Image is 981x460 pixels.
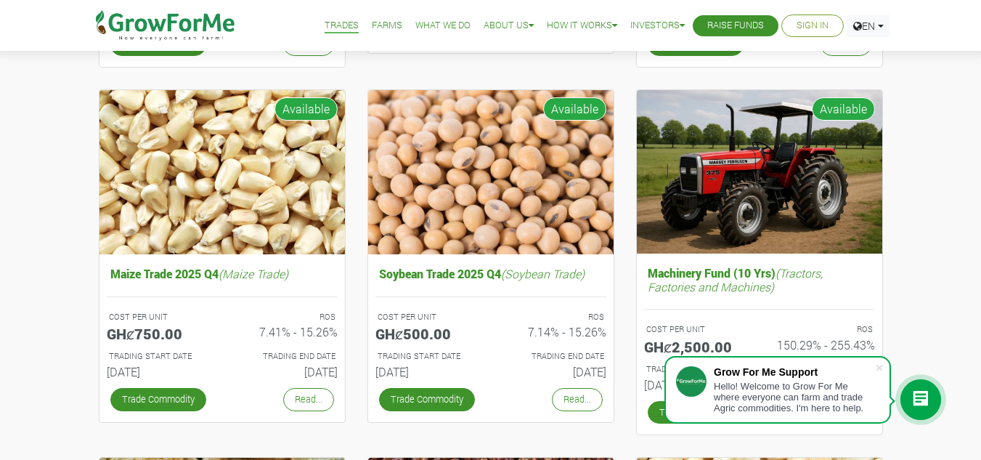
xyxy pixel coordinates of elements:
p: ROS [773,323,873,336]
h5: Maize Trade 2025 Q4 [107,263,338,284]
a: Read... [552,388,603,411]
img: growforme image [99,90,345,255]
a: Trades [325,18,359,33]
a: What We Do [415,18,471,33]
a: Machinery Fund (10 Yrs)(Tractors, Factories and Machines) COST PER UNIT GHȼ2,500.00 ROS 150.29% -... [644,262,875,398]
h5: Soybean Trade 2025 Q4 [375,263,606,284]
p: Estimated Trading Start Date [378,350,478,363]
p: Estimated Trading End Date [504,350,604,363]
h6: [DATE] [502,365,606,379]
a: Raise Funds [707,18,764,33]
span: Available [812,97,875,121]
a: How it Works [547,18,617,33]
h5: GHȼ500.00 [375,325,480,342]
p: COST PER UNIT [378,311,478,323]
p: ROS [504,311,604,323]
a: Maize Trade 2025 Q4(Maize Trade) COST PER UNIT GHȼ750.00 ROS 7.41% - 15.26% TRADING START DATE [D... [107,263,338,384]
a: Soybean Trade 2025 Q4(Soybean Trade) COST PER UNIT GHȼ500.00 ROS 7.14% - 15.26% TRADING START DAT... [375,263,606,384]
p: COST PER UNIT [646,323,746,336]
i: (Soybean Trade) [501,266,585,281]
p: Estimated Trading End Date [235,350,335,363]
p: Estimated Trading Start Date [109,350,209,363]
a: Trade Commodity [648,401,744,424]
a: Sign In [797,18,829,33]
a: Read... [283,388,334,411]
h6: 7.41% - 15.26% [233,325,338,339]
h5: GHȼ2,500.00 [644,338,749,355]
span: Available [274,97,338,121]
img: growforme image [368,90,614,255]
i: (Maize Trade) [219,266,288,281]
h6: [DATE] [233,365,338,379]
i: (Tractors, Factories and Machines) [648,265,823,294]
div: Grow For Me Support [714,366,875,378]
span: Available [543,97,606,121]
h5: Machinery Fund (10 Yrs) [644,262,875,297]
h6: 7.14% - 15.26% [502,325,606,339]
p: Estimated Trading Start Date [646,363,746,376]
h6: [DATE] [107,365,211,379]
div: Hello! Welcome to Grow For Me where everyone can farm and trade Agric commodities. I'm here to help. [714,381,875,413]
h6: 150.29% - 255.43% [770,338,875,352]
img: growforme image [637,90,882,254]
a: Farms [372,18,402,33]
h6: [DATE] [644,378,749,392]
p: COST PER UNIT [109,311,209,323]
a: Trade Commodity [110,388,206,411]
a: Investors [630,18,685,33]
a: EN [847,15,890,37]
h6: [DATE] [375,365,480,379]
p: ROS [235,311,335,323]
h5: GHȼ750.00 [107,325,211,342]
a: Trade Commodity [379,388,475,411]
a: About Us [484,18,534,33]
